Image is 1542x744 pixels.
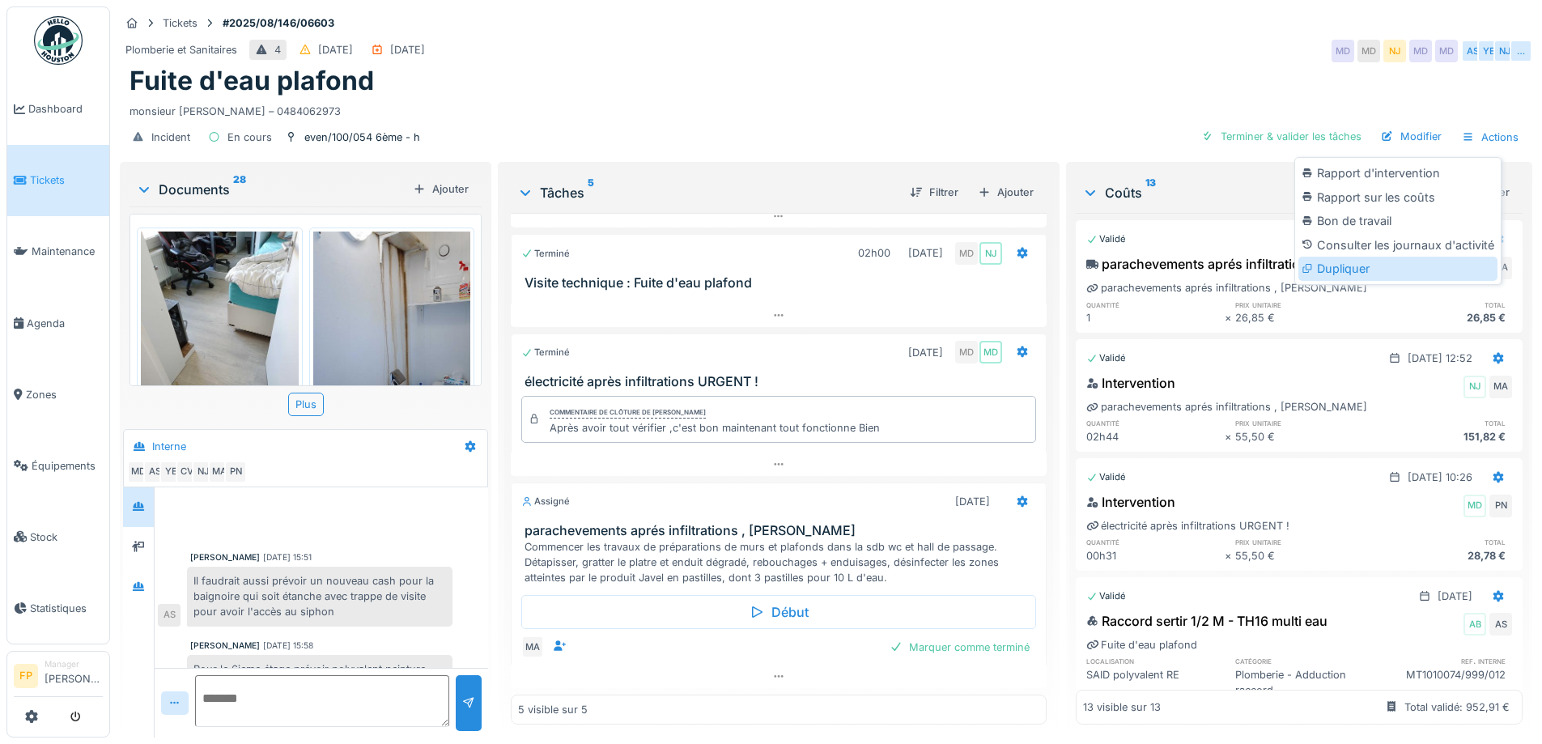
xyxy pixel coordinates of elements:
[1086,351,1126,365] div: Validé
[32,244,103,259] span: Maintenance
[1086,418,1225,428] h6: quantité
[1086,589,1126,603] div: Validé
[151,130,190,145] div: Incident
[517,183,896,202] div: Tâches
[1357,40,1380,62] div: MD
[136,180,406,199] div: Documents
[1235,429,1374,444] div: 55,50 €
[187,567,452,627] div: Il faudrait aussi prévoir un nouveau cash pour la baignoire qui soit étanche avec trappe de visit...
[14,664,38,688] li: FP
[903,181,965,203] div: Filtrer
[1298,209,1497,233] div: Bon de travail
[1086,637,1197,653] div: Fuite d'eau plafond
[1408,351,1472,366] div: [DATE] 12:52
[263,640,313,652] div: [DATE] 15:58
[521,595,1035,629] div: Début
[1404,699,1510,715] div: Total validé: 952,91 €
[550,420,880,436] div: Après avoir tout vérifier ,c'est bon maintenant tout fonctionne Bien
[1235,548,1374,563] div: 55,50 €
[1493,40,1516,62] div: NJ
[216,15,341,31] strong: #2025/08/146/06603
[1298,161,1497,185] div: Rapport d'intervention
[1083,699,1161,715] div: 13 visible sur 13
[1235,300,1374,310] h6: prix unitaire
[1235,537,1374,547] h6: prix unitaire
[1374,656,1512,666] h6: ref. interne
[1235,667,1374,698] div: Plomberie - Adduction raccord
[1409,40,1432,62] div: MD
[955,494,990,509] div: [DATE]
[1235,656,1374,666] h6: catégorie
[955,341,978,363] div: MD
[1463,495,1486,517] div: MD
[1332,40,1354,62] div: MD
[1435,40,1458,62] div: MD
[30,529,103,545] span: Stock
[525,539,1039,586] div: Commencer les travaux de préparations de murs et plafonds dans la sdb wc et hall de passage. Déta...
[1408,470,1472,485] div: [DATE] 10:26
[159,461,182,483] div: YE
[908,245,943,261] div: [DATE]
[1374,548,1512,563] div: 28,78 €
[263,551,312,563] div: [DATE] 15:51
[313,232,471,441] img: tdbf4xfvusqgzs402vbocvsh0zm5
[883,636,1036,658] div: Marquer comme terminé
[1086,300,1225,310] h6: quantité
[1086,280,1367,295] div: parachevements aprés infiltrations , [PERSON_NAME]
[1383,40,1406,62] div: NJ
[1374,537,1512,547] h6: total
[233,180,246,199] sup: 28
[163,15,198,31] div: Tickets
[1086,399,1367,415] div: parachevements aprés infiltrations , [PERSON_NAME]
[32,458,103,474] span: Équipements
[30,601,103,616] span: Statistiques
[141,232,299,441] img: jbf4bzptotz90eyhovrz054zxho9
[1374,310,1512,325] div: 26,85 €
[1489,613,1512,636] div: AS
[1477,40,1500,62] div: YE
[521,247,570,261] div: Terminé
[152,439,186,454] div: Interne
[1463,376,1486,398] div: NJ
[1438,589,1472,604] div: [DATE]
[34,16,83,65] img: Badge_color-CXgf-gQk.svg
[143,461,166,483] div: AS
[588,183,594,202] sup: 5
[1489,376,1512,398] div: MA
[1298,257,1497,281] div: Dupliquer
[158,604,181,627] div: AS
[1086,254,1433,274] div: parachevements aprés infiltrations , [PERSON_NAME]
[274,42,281,57] div: 4
[1374,125,1448,147] div: Modifier
[127,461,150,483] div: MD
[1461,40,1484,62] div: AS
[1374,300,1512,310] h6: total
[979,341,1002,363] div: MD
[525,374,1039,389] h3: électricité après infiltrations URGENT !
[1489,495,1512,517] div: PN
[521,636,544,658] div: MA
[26,387,103,402] span: Zones
[858,245,890,261] div: 02h00
[27,316,103,331] span: Agenda
[176,461,198,483] div: CV
[525,275,1039,291] h3: Visite technique : Fuite d'eau plafond
[908,345,943,360] div: [DATE]
[125,42,237,57] div: Plomberie et Sanitaires
[1235,310,1374,325] div: 26,85 €
[1225,548,1235,563] div: ×
[390,42,425,57] div: [DATE]
[288,393,324,416] div: Plus
[1145,183,1156,202] sup: 13
[1374,418,1512,428] h6: total
[1086,492,1175,512] div: Intervention
[1086,611,1327,631] div: Raccord sertir 1/2 M - TH16 multi eau
[318,42,353,57] div: [DATE]
[1374,429,1512,444] div: 151,82 €
[190,551,260,563] div: [PERSON_NAME]
[190,640,260,652] div: [PERSON_NAME]
[406,178,475,200] div: Ajouter
[1086,232,1126,246] div: Validé
[187,655,452,699] div: Pour le 6ieme étage prévoir polyvalent peinture sdb 2 chambre à coucher et toilettes au plus vite
[208,461,231,483] div: MA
